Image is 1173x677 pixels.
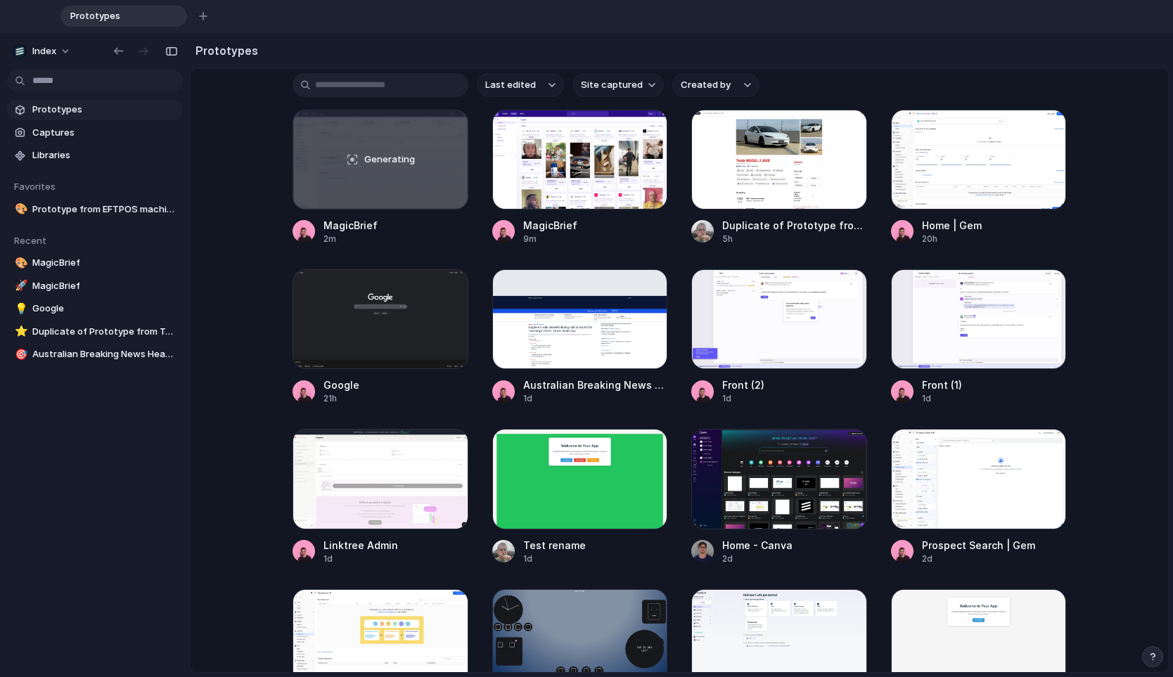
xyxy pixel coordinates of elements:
div: Test rename [523,538,586,553]
span: Generating [364,153,415,167]
span: Prototype from EFTPOS machines | eCommerce | free quote | Tyro [32,202,177,217]
span: Created by [681,78,731,92]
a: Captures [7,122,183,143]
span: Captures [32,126,177,140]
a: 🎯Australian Breaking News Headlines & World News Online | [DOMAIN_NAME] [7,344,183,365]
div: 🎨 [15,255,25,271]
div: Front (1) [922,378,962,392]
div: 🎨 [15,201,25,217]
div: Home - Canva [722,538,793,553]
a: 🎨MagicBrief [7,252,183,273]
a: 🎨Prototype from EFTPOS machines | eCommerce | free quote | Tyro [7,199,183,220]
span: Prototypes [65,9,165,23]
div: MagicBrief [523,218,577,233]
div: Prototypes [60,6,187,27]
a: Linktree AdminLinktree Admin1d [293,429,468,565]
span: Favorites [14,181,56,192]
span: Site captured [581,78,643,92]
a: Libraries [7,145,183,166]
a: GoogleGoogle21h [293,269,468,405]
span: Duplicate of Prototype from Tesla MODEL 3 2025 rental in [GEOGRAPHIC_DATA], [GEOGRAPHIC_DATA] by ... [32,325,177,339]
div: Duplicate of Prototype from Tesla MODEL 3 2025 rental in [GEOGRAPHIC_DATA], [GEOGRAPHIC_DATA] by ... [722,218,867,233]
span: Recent [14,235,46,246]
span: Libraries [32,148,177,162]
div: 🎯 [15,347,25,363]
h2: Prototypes [190,42,258,59]
span: Prototypes [32,103,177,117]
button: Last edited [477,73,564,97]
div: 🚀 [15,278,25,294]
button: 💡 [13,302,27,316]
div: Front (2) [722,378,764,392]
a: Front (2)Front (2)1d [691,269,867,405]
a: MagicBriefMagicBrief9m [492,110,668,245]
a: Duplicate of Prototype from Tesla MODEL 3 2025 rental in Forrestfield, WA by MRT Adventure Hire .... [691,110,867,245]
div: 2d [722,553,793,565]
div: 1d [922,392,962,405]
a: Front (1)Front (1)1d [891,269,1067,405]
button: Created by [672,73,759,97]
div: 1d [323,553,398,565]
div: 2m [323,233,378,245]
a: Home | GemHome | Gem20h [891,110,1067,245]
div: Google [323,378,359,392]
div: 5h [722,233,867,245]
div: ⭐ [15,323,25,340]
button: 🎯 [13,347,27,361]
button: Site captured [572,73,664,97]
div: 💡 [15,301,25,317]
a: MagicBriefGeneratingMagicBrief2m [293,110,468,245]
div: 1d [523,553,586,565]
button: Index [7,40,78,63]
span: Google [32,302,177,316]
button: 🚀 [13,279,27,293]
span: Last edited [485,78,536,92]
button: 🎨 [13,256,27,270]
a: Prototypes [7,99,183,120]
a: 🚀MagicBrief [7,276,183,297]
a: Home - CanvaHome - Canva2d [691,429,867,565]
div: 1d [523,392,668,405]
div: 20h [922,233,982,245]
div: Prospect Search | Gem [922,538,1035,553]
div: Home | Gem [922,218,982,233]
div: Linktree Admin [323,538,398,553]
div: 2d [922,553,1035,565]
div: MagicBrief [323,218,378,233]
a: 💡Google [7,298,183,319]
a: Australian Breaking News Headlines & World News Online | SMH.com.auAustralian Breaking News Headl... [492,269,668,405]
div: 1d [722,392,764,405]
button: 🎨 [13,202,27,217]
div: Australian Breaking News Headlines & World News Online | [DOMAIN_NAME] [523,378,668,392]
span: Australian Breaking News Headlines & World News Online | [DOMAIN_NAME] [32,347,177,361]
span: MagicBrief [32,279,177,293]
button: ⭐ [13,325,27,339]
span: Index [32,44,56,58]
a: Test renameTest rename1d [492,429,668,565]
a: ⭐Duplicate of Prototype from Tesla MODEL 3 2025 rental in [GEOGRAPHIC_DATA], [GEOGRAPHIC_DATA] by... [7,321,183,342]
a: Prospect Search | GemProspect Search | Gem2d [891,429,1067,565]
span: MagicBrief [32,256,177,270]
div: 21h [323,392,359,405]
div: 9m [523,233,577,245]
